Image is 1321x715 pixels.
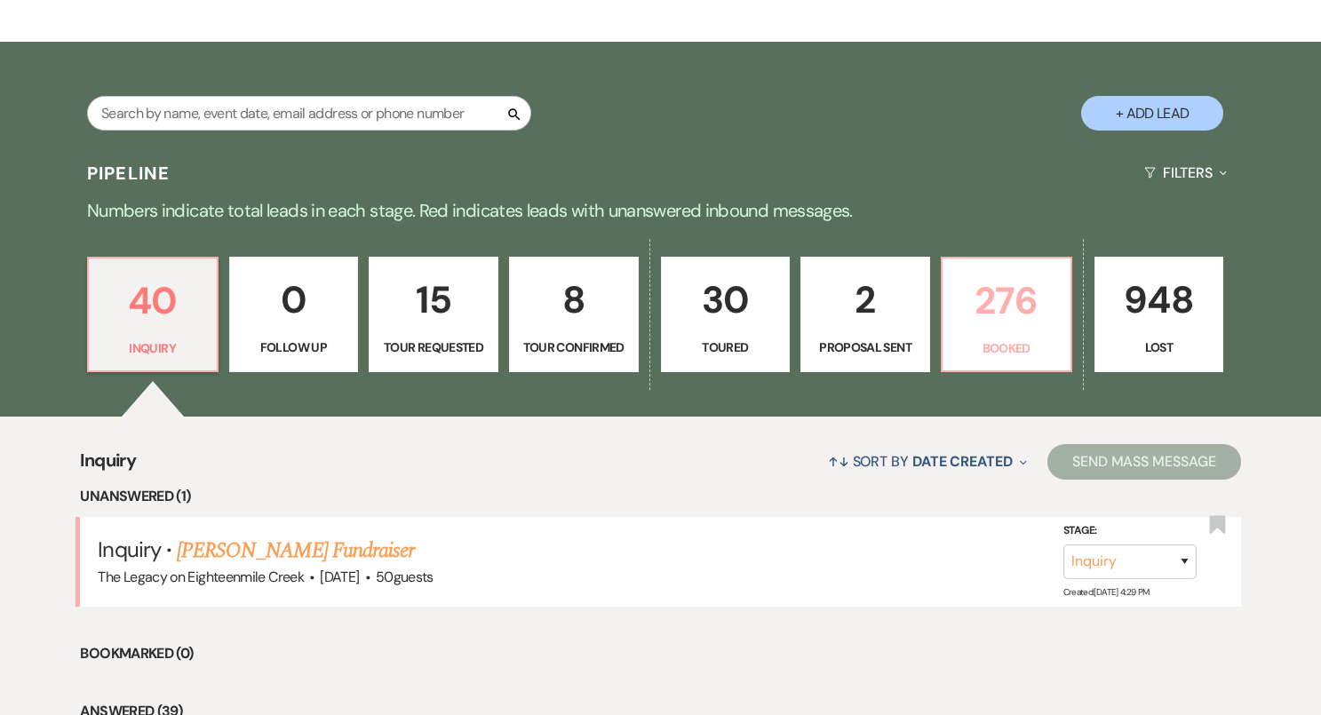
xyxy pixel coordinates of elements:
a: 30Toured [661,257,791,372]
span: Inquiry [98,536,160,563]
button: Send Mass Message [1047,444,1241,480]
p: 948 [1106,270,1213,330]
p: Inquiry [99,338,206,358]
a: 8Tour Confirmed [509,257,639,372]
p: 0 [241,270,347,330]
span: ↑↓ [828,452,849,471]
span: 50 guests [376,568,434,586]
label: Stage: [1063,521,1197,541]
a: 15Tour Requested [369,257,498,372]
li: Bookmarked (0) [80,642,1240,665]
a: 40Inquiry [87,257,219,372]
a: 276Booked [941,257,1072,372]
p: Tour Requested [380,338,487,357]
input: Search by name, event date, email address or phone number [87,96,531,131]
p: 276 [953,271,1060,330]
h3: Pipeline [87,161,171,186]
span: Created: [DATE] 4:29 PM [1063,586,1150,598]
p: Booked [953,338,1060,358]
p: 2 [812,270,919,330]
p: Tour Confirmed [521,338,627,357]
p: 15 [380,270,487,330]
p: 40 [99,271,206,330]
li: Unanswered (1) [80,485,1240,508]
a: 0Follow Up [229,257,359,372]
p: 30 [672,270,779,330]
a: 948Lost [1094,257,1224,372]
a: 2Proposal Sent [800,257,930,372]
button: + Add Lead [1081,96,1223,131]
a: [PERSON_NAME] Fundraiser [177,535,414,567]
p: Follow Up [241,338,347,357]
span: The Legacy on Eighteenmile Creek [98,568,304,586]
p: Numbers indicate total leads in each stage. Red indicates leads with unanswered inbound messages. [21,196,1301,225]
p: Toured [672,338,779,357]
p: Lost [1106,338,1213,357]
button: Filters [1137,149,1234,196]
span: Inquiry [80,447,136,485]
p: 8 [521,270,627,330]
button: Sort By Date Created [821,438,1034,485]
span: Date Created [912,452,1013,471]
span: [DATE] [320,568,359,586]
p: Proposal Sent [812,338,919,357]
